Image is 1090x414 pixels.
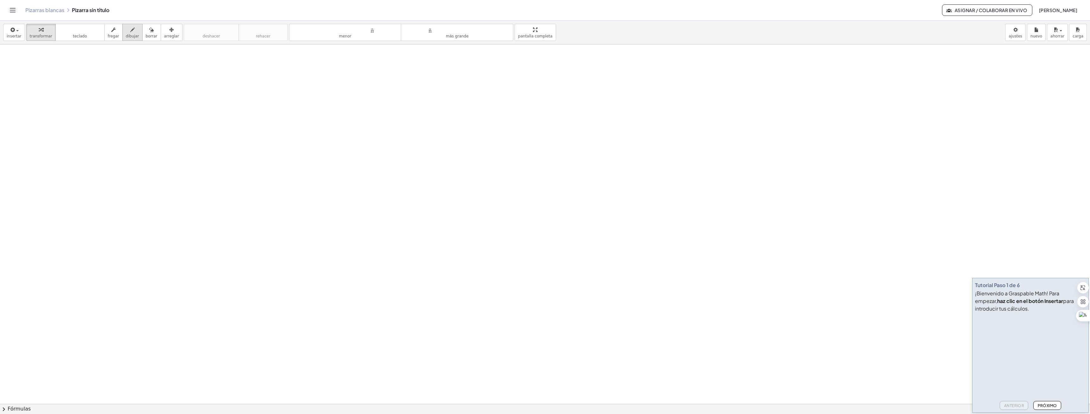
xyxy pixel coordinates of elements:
[8,406,31,412] font: Fórmulas
[142,24,161,41] button: borrar
[30,34,52,38] font: transformar
[73,34,87,38] font: teclado
[184,24,239,41] button: deshacerdeshacer
[202,34,220,38] font: deshacer
[1039,7,1077,13] font: [PERSON_NAME]
[1009,34,1022,38] font: ajustes
[8,5,18,15] button: Cambiar navegación
[1030,34,1042,38] font: nuevo
[515,24,556,41] button: pantalla completa
[59,27,101,33] font: teclado
[108,34,119,38] font: fregar
[242,27,284,33] font: rehacer
[975,282,1020,288] font: Tutorial Paso 1 de 6
[518,34,553,38] font: pantalla completa
[975,290,1059,304] font: ¡Bienvenido a Graspable Math! Para empezar,
[1027,24,1046,41] button: nuevo
[146,34,157,38] font: borrar
[256,34,270,38] font: rehacer
[955,7,1027,13] font: Asignar / Colaborar en vivo
[401,24,513,41] button: tamaño_del_formatomás grande
[404,27,510,33] font: tamaño_del_formato
[161,24,183,41] button: arreglar
[942,4,1032,16] button: Asignar / Colaborar en vivo
[55,24,105,41] button: tecladoteclado
[997,298,1063,304] font: haz clic en el botón Insertar
[104,24,123,41] button: fregar
[26,24,56,41] button: transformar
[292,27,398,33] font: tamaño_del_formato
[164,34,179,38] font: arreglar
[1005,24,1026,41] button: ajustes
[7,34,22,38] font: insertar
[1069,24,1087,41] button: carga
[239,24,288,41] button: rehacerrehacer
[1033,401,1061,410] button: Próximo
[1034,4,1082,16] button: [PERSON_NAME]
[289,24,401,41] button: tamaño_del_formatomenor
[1073,34,1083,38] font: carga
[339,34,351,38] font: menor
[25,7,64,13] a: Pizarras blancas
[1047,24,1068,41] button: ahorrar
[126,34,139,38] font: dibujar
[3,24,25,41] button: insertar
[122,24,143,41] button: dibujar
[187,27,235,33] font: deshacer
[1038,403,1057,408] font: Próximo
[1050,34,1064,38] font: ahorrar
[446,34,469,38] font: más grande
